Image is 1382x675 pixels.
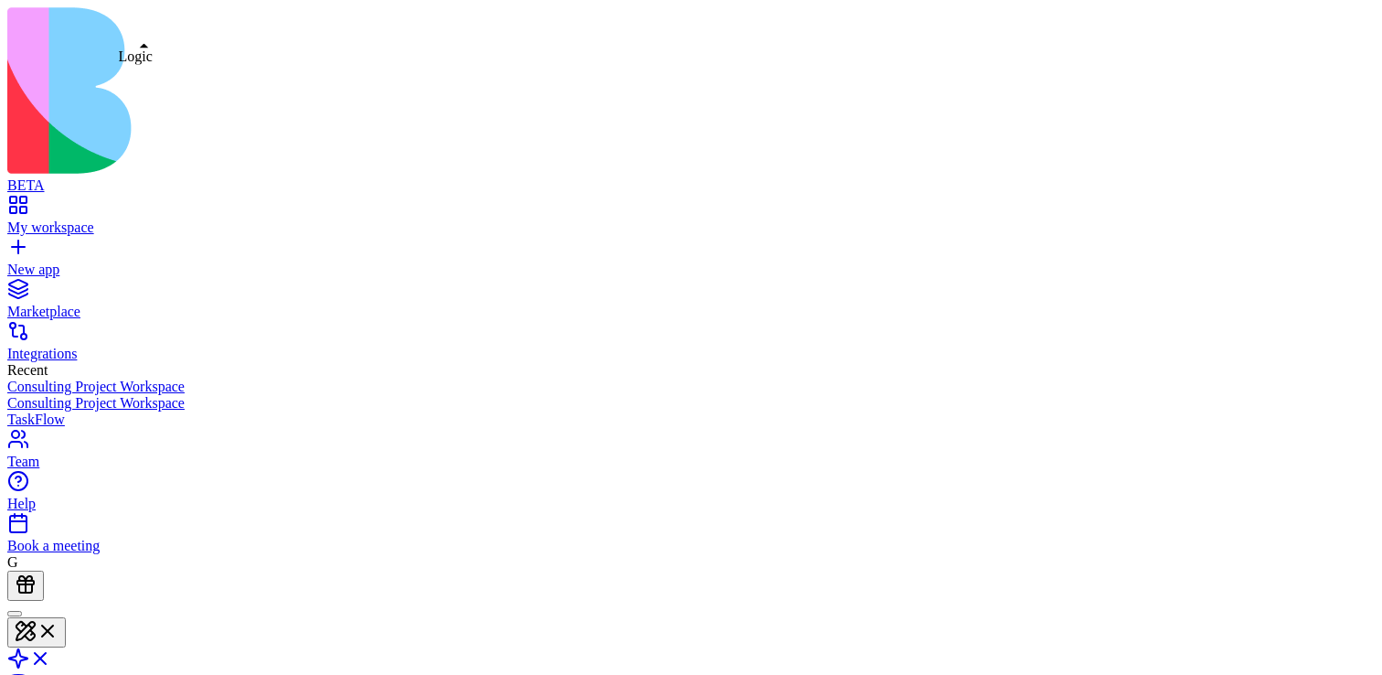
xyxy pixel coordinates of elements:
[7,437,1375,470] a: Team
[7,220,1375,236] div: My workspace
[7,245,1375,278] a: New app
[7,395,1375,412] a: Consulting Project Workspace
[7,496,1375,512] div: Help
[7,379,1375,395] a: Consulting Project Workspace
[7,262,1375,278] div: New app
[7,329,1375,362] a: Integrations
[7,304,1375,320] div: Marketplace
[7,479,1375,512] a: Help
[7,287,1375,320] a: Marketplace
[7,7,742,174] img: logo
[7,177,1375,194] div: BETA
[7,538,1375,554] div: Book a meeting
[119,48,153,65] div: Logic
[7,161,1375,194] a: BETA
[7,203,1375,236] a: My workspace
[7,362,48,378] span: Recent
[7,521,1375,554] a: Book a meeting
[7,454,1375,470] div: Team
[7,346,1375,362] div: Integrations
[7,554,18,570] span: G
[7,412,1375,428] a: TaskFlow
